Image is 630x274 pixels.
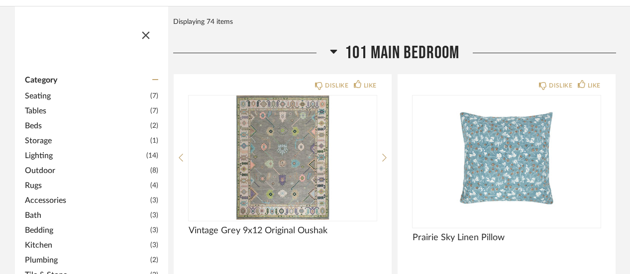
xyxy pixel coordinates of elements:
[150,105,158,116] span: (7)
[345,42,459,64] span: 101 Main Bedroom
[150,255,158,266] span: (2)
[150,240,158,251] span: (3)
[25,150,144,162] span: Lighting
[25,209,148,221] span: Bath
[413,232,601,243] span: Prairie Sky Linen Pillow
[413,95,601,220] div: 0
[150,180,158,191] span: (4)
[150,225,158,236] span: (3)
[25,180,148,191] span: Rugs
[25,90,148,102] span: Seating
[325,81,348,91] div: DISLIKE
[150,210,158,221] span: (3)
[549,81,572,91] div: DISLIKE
[189,95,377,220] img: undefined
[25,224,148,236] span: Bedding
[25,76,57,85] span: Category
[150,120,158,131] span: (2)
[25,239,148,251] span: Kitchen
[25,254,148,266] span: Plumbing
[25,135,148,147] span: Storage
[25,165,148,177] span: Outdoor
[146,150,158,161] span: (14)
[25,120,148,132] span: Beds
[189,225,377,236] span: Vintage Grey 9x12 Original Oushak
[150,91,158,101] span: (7)
[25,194,148,206] span: Accessories
[588,81,601,91] div: LIKE
[25,105,148,117] span: Tables
[173,16,611,27] div: Displaying 74 items
[413,95,601,220] img: undefined
[150,195,158,206] span: (3)
[150,165,158,176] span: (8)
[136,23,156,43] button: Close
[364,81,377,91] div: LIKE
[150,135,158,146] span: (1)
